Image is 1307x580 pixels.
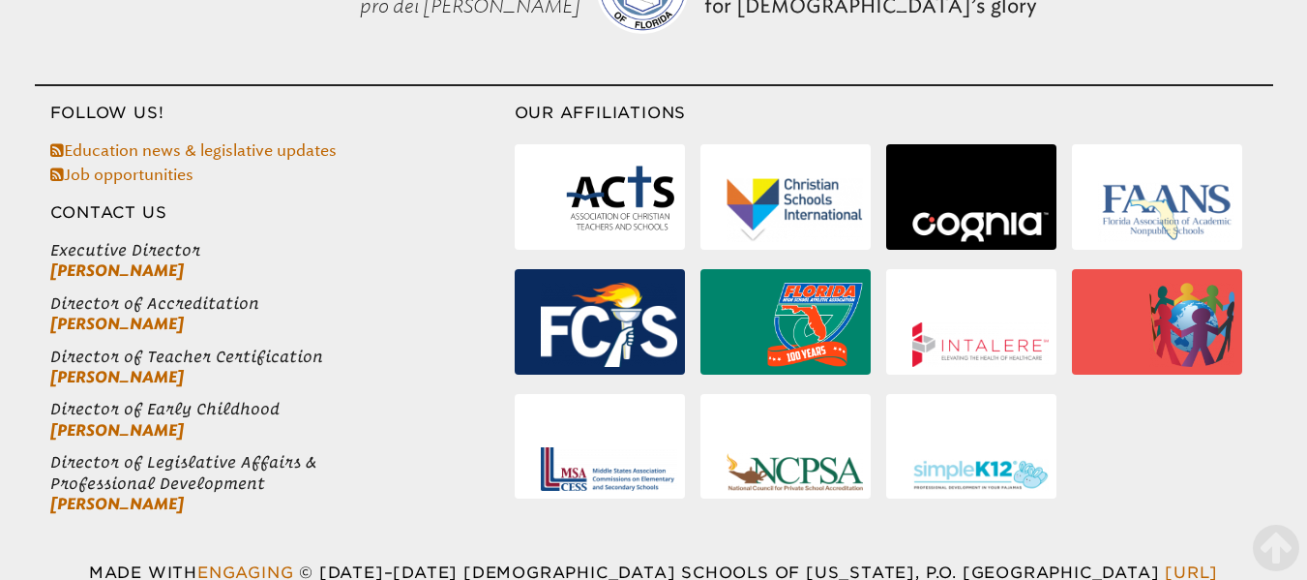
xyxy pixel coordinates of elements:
a: [PERSON_NAME] [50,368,184,386]
img: Association of Christian Teachers & Schools [564,158,676,242]
img: SimpleK12 [912,459,1049,491]
img: Intalere [912,322,1049,367]
img: Middle States Association of Colleges and Schools Commissions on Elementary and Secondary Schools [541,447,677,491]
a: Job opportunities [50,166,193,184]
a: Education news & legislative updates [50,141,337,160]
h3: Contact Us [35,201,515,225]
img: Cognia [912,212,1049,242]
img: National Council for Private School Accreditation [727,453,863,492]
h3: Follow Us! [35,102,515,125]
span: Director of Accreditation [50,293,515,314]
span: Director of Teacher Certification [50,347,515,367]
a: [PERSON_NAME] [50,315,184,333]
img: Florida Council of Independent Schools [541,283,677,366]
a: [PERSON_NAME] [50,421,184,440]
img: International Alliance for School Accreditation [1149,283,1234,367]
span: Executive Director [50,240,515,260]
img: Florida High School Athletic Association [767,283,863,367]
h3: Our Affiliations [515,102,1273,125]
span: Director of Legislative Affairs & Professional Development [50,452,515,494]
a: [PERSON_NAME] [50,261,184,280]
img: Florida Association of Academic Nonpublic Schools [1098,181,1234,241]
a: [PERSON_NAME] [50,495,184,513]
img: Christian Schools International [727,178,863,242]
span: Director of Early Childhood [50,399,515,419]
